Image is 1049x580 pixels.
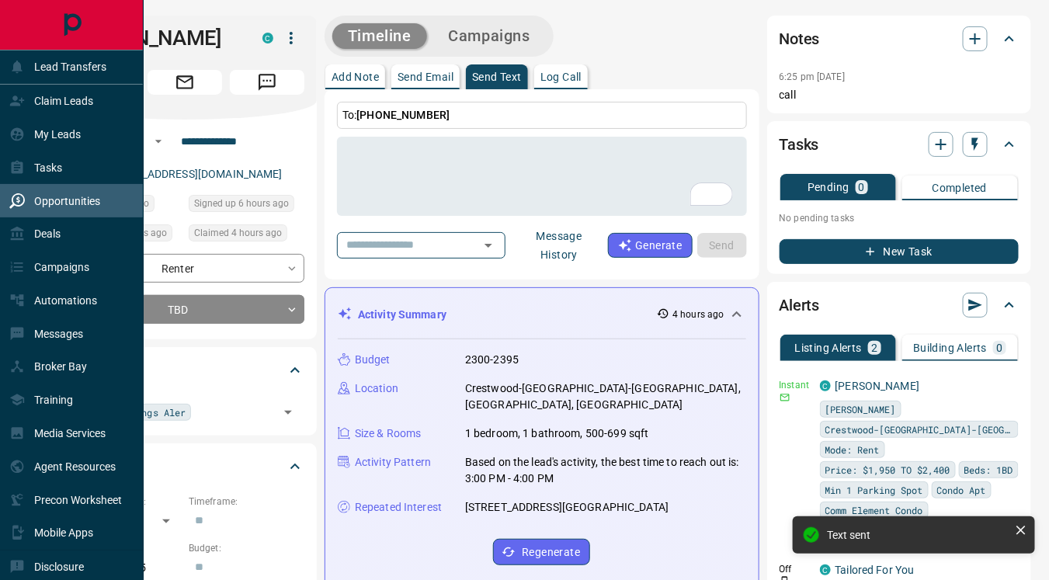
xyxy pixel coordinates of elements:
[825,502,923,518] span: Comm Element Condo
[189,195,304,217] div: Mon Aug 11 2025
[356,109,450,121] span: [PHONE_NUMBER]
[338,300,746,329] div: Activity Summary4 hours ago
[355,499,442,516] p: Repeated Interest
[540,71,582,82] p: Log Call
[859,182,865,193] p: 0
[65,448,304,485] div: Criteria
[348,144,736,210] textarea: To enrich screen reader interactions, please activate Accessibility in Grammarly extension settings
[825,482,923,498] span: Min 1 Parking Spot
[189,541,304,555] p: Budget:
[964,462,1013,478] span: Beds: 1BD
[871,342,877,353] p: 2
[107,168,283,180] a: [EMAIL_ADDRESS][DOMAIN_NAME]
[780,378,811,392] p: Instant
[262,33,273,43] div: condos.ca
[780,126,1019,163] div: Tasks
[493,539,590,565] button: Regenerate
[780,287,1019,324] div: Alerts
[65,26,239,50] h1: [PERSON_NAME]
[820,380,831,391] div: condos.ca
[825,401,896,417] span: [PERSON_NAME]
[230,70,304,95] span: Message
[65,352,304,389] div: Tags
[332,71,379,82] p: Add Note
[780,71,846,82] p: 6:25 pm [DATE]
[433,23,546,49] button: Campaigns
[780,293,820,318] h2: Alerts
[355,380,398,397] p: Location
[189,224,304,246] div: Mon Aug 11 2025
[825,422,1013,437] span: Crestwood-[GEOGRAPHIC_DATA]-[GEOGRAPHIC_DATA]
[835,380,920,392] a: [PERSON_NAME]
[937,482,986,498] span: Condo Apt
[780,26,820,51] h2: Notes
[355,352,391,368] p: Budget
[358,307,446,323] p: Activity Summary
[194,225,282,241] span: Claimed 4 hours ago
[194,196,289,211] span: Signed up 6 hours ago
[510,224,608,267] button: Message History
[780,562,811,576] p: Off
[478,234,499,256] button: Open
[189,495,304,509] p: Timeframe:
[465,352,519,368] p: 2300-2395
[795,342,863,353] p: Listing Alerts
[780,20,1019,57] div: Notes
[337,102,747,129] p: To:
[149,132,168,151] button: Open
[355,425,422,442] p: Size & Rooms
[332,23,427,49] button: Timeline
[780,132,819,157] h2: Tasks
[65,295,304,324] div: TBD
[465,499,669,516] p: [STREET_ADDRESS][GEOGRAPHIC_DATA]
[472,71,522,82] p: Send Text
[780,239,1019,264] button: New Task
[996,342,1002,353] p: 0
[465,425,649,442] p: 1 bedroom, 1 bathroom, 500-699 sqft
[465,380,746,413] p: Crestwood-[GEOGRAPHIC_DATA]-[GEOGRAPHIC_DATA], [GEOGRAPHIC_DATA], [GEOGRAPHIC_DATA]
[820,564,831,575] div: condos.ca
[780,207,1019,230] p: No pending tasks
[825,442,880,457] span: Mode: Rent
[672,307,724,321] p: 4 hours ago
[913,342,987,353] p: Building Alerts
[398,71,453,82] p: Send Email
[465,454,746,487] p: Based on the lead's activity, the best time to reach out is: 3:00 PM - 4:00 PM
[808,182,849,193] p: Pending
[355,454,431,471] p: Activity Pattern
[933,182,988,193] p: Completed
[608,233,692,258] button: Generate
[277,401,299,423] button: Open
[825,462,950,478] span: Price: $1,950 TO $2,400
[835,564,915,576] a: Tailored For You
[148,70,222,95] span: Email
[780,392,790,403] svg: Email
[65,254,304,283] div: Renter
[780,87,1019,103] p: call
[827,529,1009,541] div: Text sent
